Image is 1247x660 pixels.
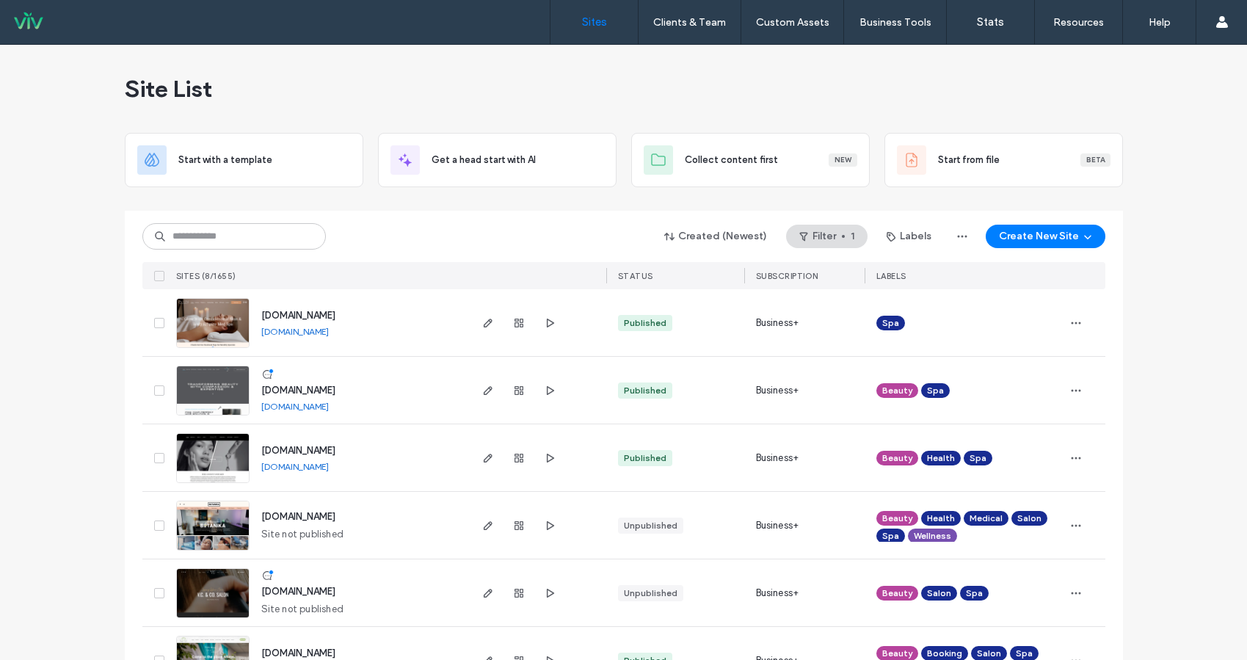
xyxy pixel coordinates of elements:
a: [DOMAIN_NAME] [261,648,335,659]
span: Business+ [756,451,799,465]
span: Health [927,512,955,525]
span: Salon [1017,512,1041,525]
span: Beauty [882,384,912,397]
span: Spa [966,587,983,600]
span: SUBSCRIPTION [756,271,818,281]
div: Published [624,316,666,330]
span: Business+ [756,518,799,533]
span: Business+ [756,586,799,601]
span: Spa [882,316,899,330]
span: Business+ [756,383,799,398]
span: Get a head start with AI [432,153,536,167]
a: [DOMAIN_NAME] [261,326,329,337]
a: [DOMAIN_NAME] [261,445,335,456]
div: Unpublished [624,519,677,532]
div: New [829,153,857,167]
a: [DOMAIN_NAME] [261,586,335,597]
span: Salon [927,587,951,600]
button: Created (Newest) [652,225,780,248]
span: Salon [977,647,1001,660]
label: Clients & Team [653,16,726,29]
div: Unpublished [624,587,677,600]
a: [DOMAIN_NAME] [261,461,329,472]
a: [DOMAIN_NAME] [261,511,335,522]
label: Custom Assets [756,16,829,29]
span: Start with a template [178,153,272,167]
span: Site not published [261,602,344,617]
div: Beta [1080,153,1110,167]
span: Wellness [914,529,951,543]
span: Start from file [938,153,1000,167]
a: [DOMAIN_NAME] [261,310,335,321]
label: Help [1149,16,1171,29]
span: SITES (8/1655) [176,271,236,281]
label: Sites [582,15,607,29]
span: Beauty [882,512,912,525]
span: Beauty [882,452,912,465]
span: Beauty [882,647,912,660]
button: Labels [873,225,945,248]
span: LABELS [876,271,906,281]
span: Medical [970,512,1003,525]
span: Health [927,452,955,465]
span: Spa [927,384,944,397]
span: Spa [1016,647,1033,660]
div: Published [624,384,666,397]
span: STATUS [618,271,653,281]
span: Spa [882,529,899,543]
span: Site List [125,74,212,104]
span: Collect content first [685,153,778,167]
div: Collect content firstNew [631,133,870,187]
span: Beauty [882,587,912,600]
div: Published [624,452,666,465]
a: [DOMAIN_NAME] [261,385,335,396]
span: Spa [970,452,986,465]
div: Get a head start with AI [378,133,617,187]
a: [DOMAIN_NAME] [261,401,329,412]
label: Stats [977,15,1004,29]
div: Start with a template [125,133,363,187]
label: Resources [1053,16,1104,29]
button: Create New Site [986,225,1105,248]
div: Start from fileBeta [884,133,1123,187]
span: Business+ [756,316,799,330]
label: Business Tools [859,16,931,29]
span: Site not published [261,527,344,542]
span: Booking [927,647,962,660]
button: Filter1 [786,225,868,248]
